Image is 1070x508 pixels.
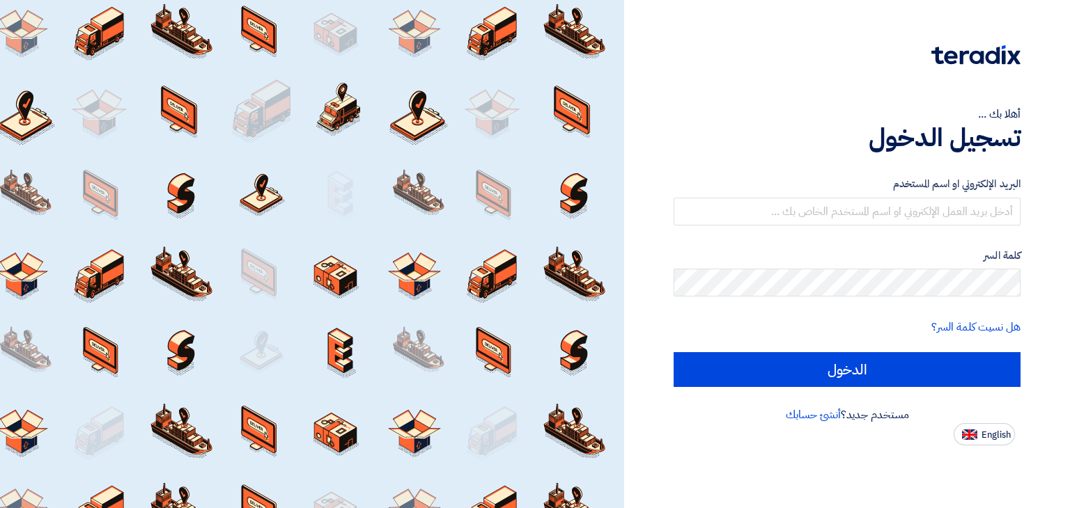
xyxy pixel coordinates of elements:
[674,406,1021,423] div: مستخدم جديد؟
[931,319,1021,335] a: هل نسيت كلمة السر؟
[674,122,1021,153] h1: تسجيل الدخول
[674,176,1021,192] label: البريد الإلكتروني او اسم المستخدم
[962,429,977,440] img: en-US.png
[931,45,1021,65] img: Teradix logo
[982,430,1011,440] span: English
[674,106,1021,122] div: أهلا بك ...
[786,406,841,423] a: أنشئ حسابك
[674,248,1021,264] label: كلمة السر
[674,352,1021,387] input: الدخول
[954,423,1015,445] button: English
[674,198,1021,225] input: أدخل بريد العمل الإلكتروني او اسم المستخدم الخاص بك ...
